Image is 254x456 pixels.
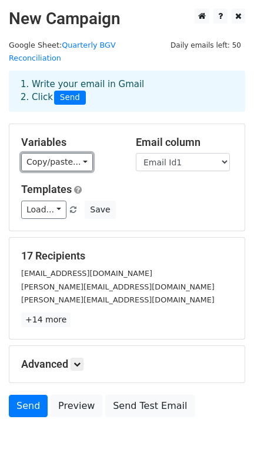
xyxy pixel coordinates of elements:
small: [PERSON_NAME][EMAIL_ADDRESS][DOMAIN_NAME] [21,295,215,304]
h5: 17 Recipients [21,249,233,262]
h5: Variables [21,136,118,149]
span: Send [54,91,86,105]
a: Send Test Email [105,395,195,417]
small: Google Sheet: [9,41,116,63]
a: Templates [21,183,72,195]
h5: Advanced [21,358,233,371]
a: Load... [21,201,66,219]
span: Daily emails left: 50 [166,39,245,52]
div: 1. Write your email in Gmail 2. Click [12,78,242,105]
a: +14 more [21,312,71,327]
iframe: Chat Widget [195,400,254,456]
h2: New Campaign [9,9,245,29]
a: Quarterly BGV Reconciliation [9,41,116,63]
small: [PERSON_NAME][EMAIL_ADDRESS][DOMAIN_NAME] [21,282,215,291]
small: [EMAIL_ADDRESS][DOMAIN_NAME] [21,269,152,278]
a: Send [9,395,48,417]
a: Daily emails left: 50 [166,41,245,49]
h5: Email column [136,136,233,149]
a: Preview [51,395,102,417]
a: Copy/paste... [21,153,93,171]
button: Save [85,201,115,219]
